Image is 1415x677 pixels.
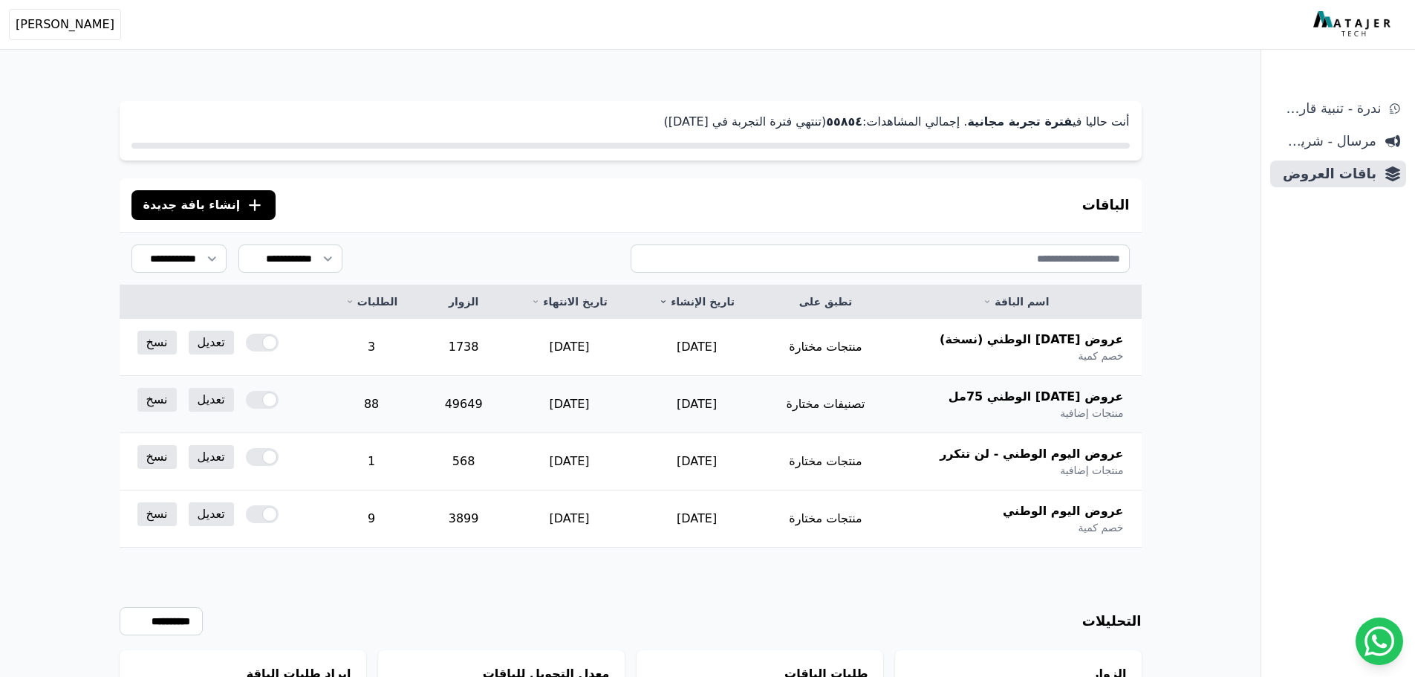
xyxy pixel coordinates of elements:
span: عروض [DATE] الوطني (نسخة) [940,331,1123,349]
a: تعديل [189,445,234,469]
a: تاريخ الإنشاء [651,294,743,309]
th: الزوار [422,285,506,319]
a: الطلبات [339,294,403,309]
span: منتجات إضافية [1060,463,1123,478]
td: 3 [321,319,421,376]
td: [DATE] [506,376,634,433]
td: [DATE] [506,490,634,548]
td: 568 [422,433,506,490]
span: عروض اليوم الوطني - لن تتكرر [940,445,1123,463]
span: إنشاء باقة جديدة [143,196,241,214]
td: [DATE] [634,319,761,376]
h3: الباقات [1082,195,1130,216]
span: ندرة - تنبية قارب علي النفاذ [1276,98,1381,119]
span: عروض اليوم الوطني [1003,502,1124,520]
span: مرسال - شريط دعاية [1276,131,1376,152]
span: خصم كمية [1078,520,1123,535]
a: تاريخ الانتهاء [524,294,616,309]
p: أنت حاليا في . إجمالي المشاهدات: (تنتهي فترة التجربة في [DATE]) [131,113,1130,131]
span: عروض [DATE] الوطني 75مل [949,388,1124,406]
a: اسم الباقة [908,294,1123,309]
h3: التحليلات [1082,611,1142,632]
a: تعديل [189,502,234,526]
td: [DATE] [634,376,761,433]
td: 88 [321,376,421,433]
td: تصنيفات مختارة [761,376,891,433]
td: 49649 [422,376,506,433]
a: نسخ [137,388,177,412]
span: خصم كمية [1078,349,1123,363]
button: [PERSON_NAME] [9,9,121,40]
td: منتجات مختارة [761,433,891,490]
td: [DATE] [634,490,761,548]
span: [PERSON_NAME] [16,16,114,33]
a: نسخ [137,445,177,469]
strong: فترة تجربة مجانية [967,114,1072,129]
td: [DATE] [506,319,634,376]
a: تعديل [189,331,234,354]
span: منتجات إضافية [1060,406,1123,421]
a: نسخ [137,502,177,526]
th: تطبق على [761,285,891,319]
span: باقات العروض [1276,163,1376,184]
td: [DATE] [506,433,634,490]
td: 1 [321,433,421,490]
strong: ٥٥٨٥٤ [826,114,862,129]
button: إنشاء باقة جديدة [131,190,276,220]
a: تعديل [189,388,234,412]
td: 3899 [422,490,506,548]
td: منتجات مختارة [761,490,891,548]
a: نسخ [137,331,177,354]
img: MatajerTech Logo [1313,11,1394,38]
td: 9 [321,490,421,548]
td: [DATE] [634,433,761,490]
td: 1738 [422,319,506,376]
td: منتجات مختارة [761,319,891,376]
